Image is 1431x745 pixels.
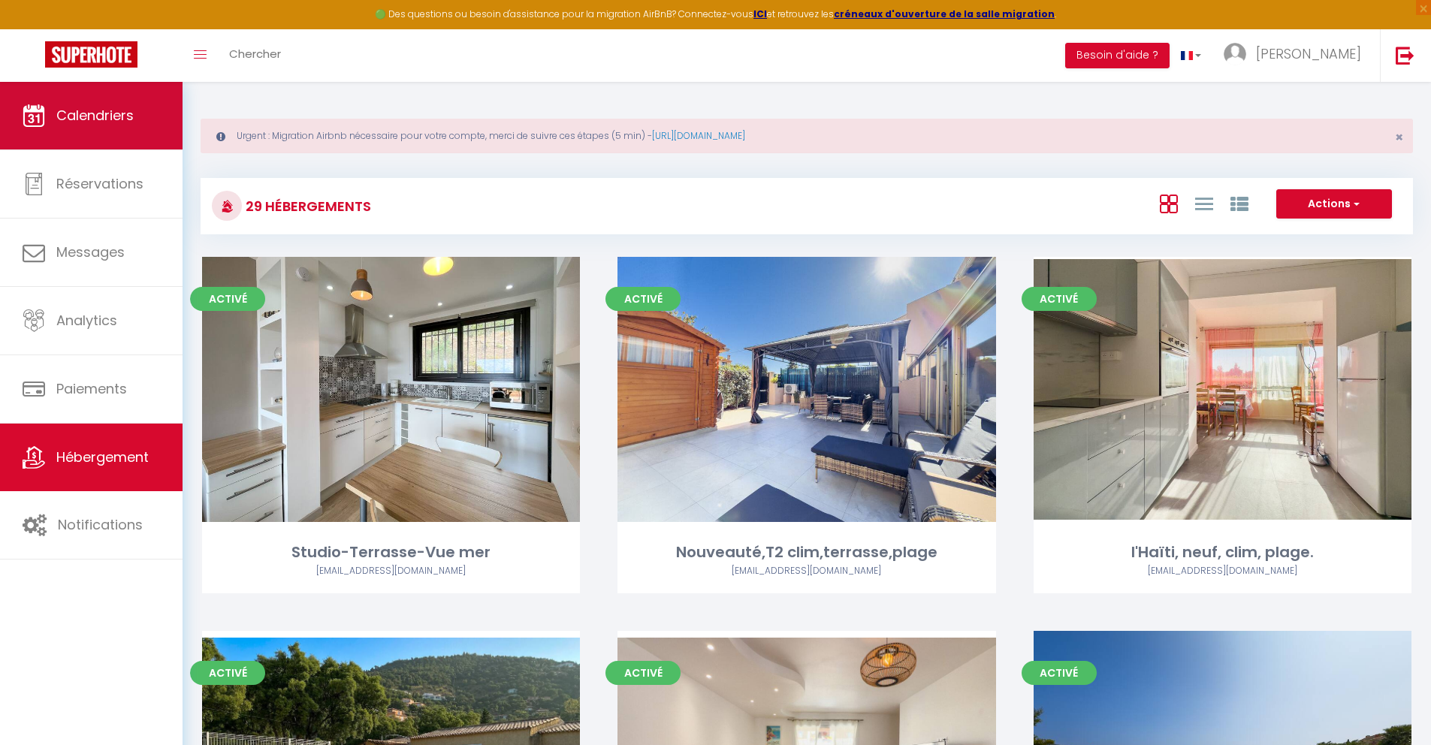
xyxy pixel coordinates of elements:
[1065,43,1170,68] button: Besoin d'aide ?
[45,41,137,68] img: Super Booking
[1367,677,1420,734] iframe: Chat
[58,515,143,534] span: Notifications
[242,189,371,223] h3: 29 Hébergements
[1395,128,1403,146] span: ×
[229,46,281,62] span: Chercher
[1022,661,1097,685] span: Activé
[1230,191,1248,216] a: Vue par Groupe
[1395,131,1403,144] button: Close
[1034,564,1411,578] div: Airbnb
[1224,43,1246,65] img: ...
[1396,46,1414,65] img: logout
[1276,189,1392,219] button: Actions
[12,6,57,51] button: Ouvrir le widget de chat LiveChat
[190,287,265,311] span: Activé
[202,564,580,578] div: Airbnb
[1022,287,1097,311] span: Activé
[605,287,681,311] span: Activé
[1195,191,1213,216] a: Vue en Liste
[605,661,681,685] span: Activé
[56,448,149,466] span: Hébergement
[1256,44,1361,63] span: [PERSON_NAME]
[56,174,143,193] span: Réservations
[201,119,1413,153] div: Urgent : Migration Airbnb nécessaire pour votre compte, merci de suivre ces étapes (5 min) -
[834,8,1055,20] a: créneaux d'ouverture de la salle migration
[56,106,134,125] span: Calendriers
[218,29,292,82] a: Chercher
[617,564,995,578] div: Airbnb
[617,541,995,564] div: Nouveauté,T2 clim,terrasse,plage
[202,541,580,564] div: Studio-Terrasse-Vue mer
[1034,541,1411,564] div: l'Haïti, neuf, clim, plage.
[56,379,127,398] span: Paiements
[56,243,125,261] span: Messages
[190,661,265,685] span: Activé
[56,311,117,330] span: Analytics
[1160,191,1178,216] a: Vue en Box
[753,8,767,20] a: ICI
[1212,29,1380,82] a: ... [PERSON_NAME]
[652,129,745,142] a: [URL][DOMAIN_NAME]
